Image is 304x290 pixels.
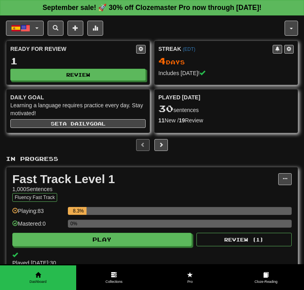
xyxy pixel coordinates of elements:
span: Played [DATE] [158,93,200,101]
div: Fast Track Level 1 [12,173,278,185]
div: 8.3% [70,207,87,215]
button: More stats [87,21,103,36]
a: (EDT) [183,46,195,52]
button: Review [10,69,146,81]
button: Review (1) [196,233,292,246]
span: a daily [63,121,90,126]
div: Includes [DATE]! [158,69,294,77]
span: 4 [158,55,166,66]
div: 1,000 Sentences [12,185,278,193]
button: Search sentences [48,21,63,36]
strong: 19 [179,117,185,124]
strong: 11 [158,117,165,124]
div: Day s [158,56,294,66]
div: Learning a language requires practice every day. Stay motivated! [10,101,146,117]
span: 30 [158,103,173,114]
strong: September sale! 🚀 30% off Clozemaster Pro now through [DATE]! [42,4,262,12]
div: Streak [158,45,273,53]
div: sentences [158,104,294,114]
button: Fluency Fast Track [12,193,57,202]
div: Mastered: 0 [12,220,64,233]
div: Daily Goal [10,93,146,101]
div: Playing: 83 [12,207,64,220]
button: Play [12,233,192,246]
button: Seta dailygoal [10,119,146,128]
div: 1 [10,56,146,66]
div: New / Review [158,116,294,124]
p: In Progress [6,155,298,163]
div: Ready for Review [10,45,136,53]
span: Played [DATE]: 30 [12,259,292,267]
span: Pro [152,279,228,284]
span: Collections [76,279,152,284]
button: Add sentence to collection [67,21,83,36]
